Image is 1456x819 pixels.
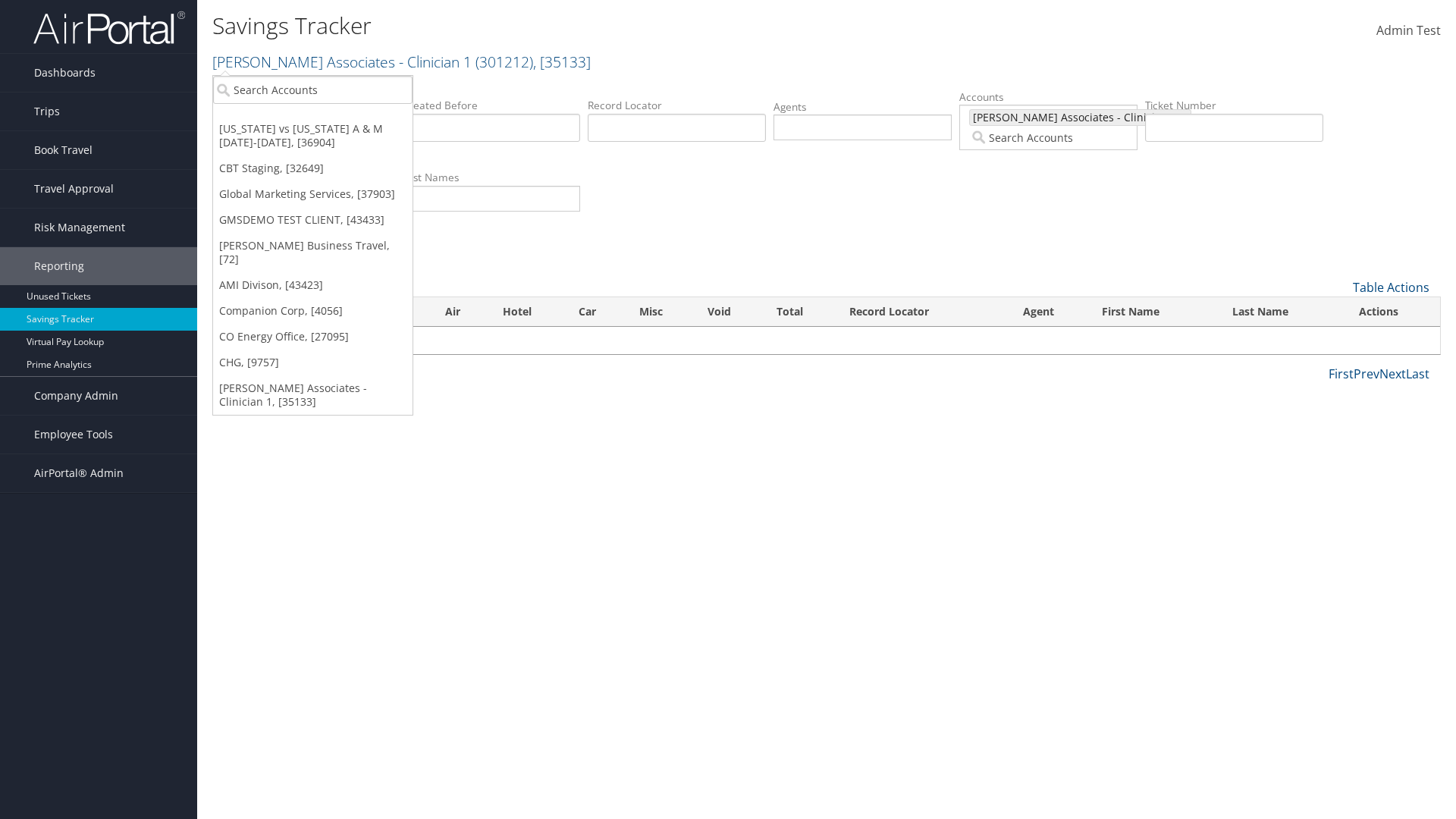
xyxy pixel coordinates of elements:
th: Last Name [1219,297,1346,327]
label: Agents [773,99,952,115]
a: [PERSON_NAME] Associates - Clinician 1 [212,52,591,72]
th: Hotel [489,297,565,327]
label: Ticket Number [1145,98,1323,113]
th: Agent: activate to sort column descending [1009,297,1088,327]
a: Prev [1354,366,1379,382]
span: Admin Test [1376,22,1441,39]
label: Record Locator [588,98,766,113]
a: Admin Test [1376,8,1441,55]
a: CHG, [9757] [213,350,413,375]
span: , [ 35133 ] [533,52,591,72]
input: Search Accounts [213,76,413,104]
span: Dashboards [34,54,96,92]
th: Record Locator: activate to sort column ascending [836,297,1009,327]
th: Car [565,297,626,327]
th: Total [763,297,836,327]
a: GMSDEMO TEST CLIENT, [43433] [213,207,413,233]
span: Company Admin [34,377,118,415]
a: Global Marketing Services, [37903] [213,181,413,207]
a: [PERSON_NAME] Associates - Clinician 1, [35133] [213,375,413,415]
h1: Savings Tracker [212,10,1031,42]
input: Search Accounts [969,130,1127,145]
label: Accounts [959,89,1137,105]
label: Created Before [402,98,580,113]
span: Employee Tools [34,416,113,453]
th: Void [694,297,763,327]
img: airportal-logo.png [33,10,185,45]
a: AMI Divison, [43423] [213,272,413,298]
td: No Savings Tracker records found [213,327,1440,354]
span: Book Travel [34,131,93,169]
a: First [1329,366,1354,382]
th: First Name [1088,297,1219,327]
a: Last [1406,366,1429,382]
a: CO Energy Office, [27095] [213,324,413,350]
span: AirPortal® Admin [34,454,124,492]
label: Last Names [402,170,580,185]
a: Next [1379,366,1406,382]
a: [US_STATE] vs [US_STATE] A & M [DATE]-[DATE], [36904] [213,116,413,155]
span: Trips [34,93,60,130]
th: Misc [626,297,695,327]
span: Travel Approval [34,170,114,208]
th: Actions [1345,297,1440,327]
a: CBT Staging, [32649] [213,155,413,181]
a: Table Actions [1353,279,1429,296]
a: [PERSON_NAME] Business Travel, [72] [213,233,413,272]
span: ( 301212 ) [475,52,533,72]
span: Reporting [34,247,84,285]
a: Companion Corp, [4056] [213,298,413,324]
span: [PERSON_NAME] Associates - Clinician 1 [970,110,1177,125]
th: Air [431,297,489,327]
span: Risk Management [34,209,125,246]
